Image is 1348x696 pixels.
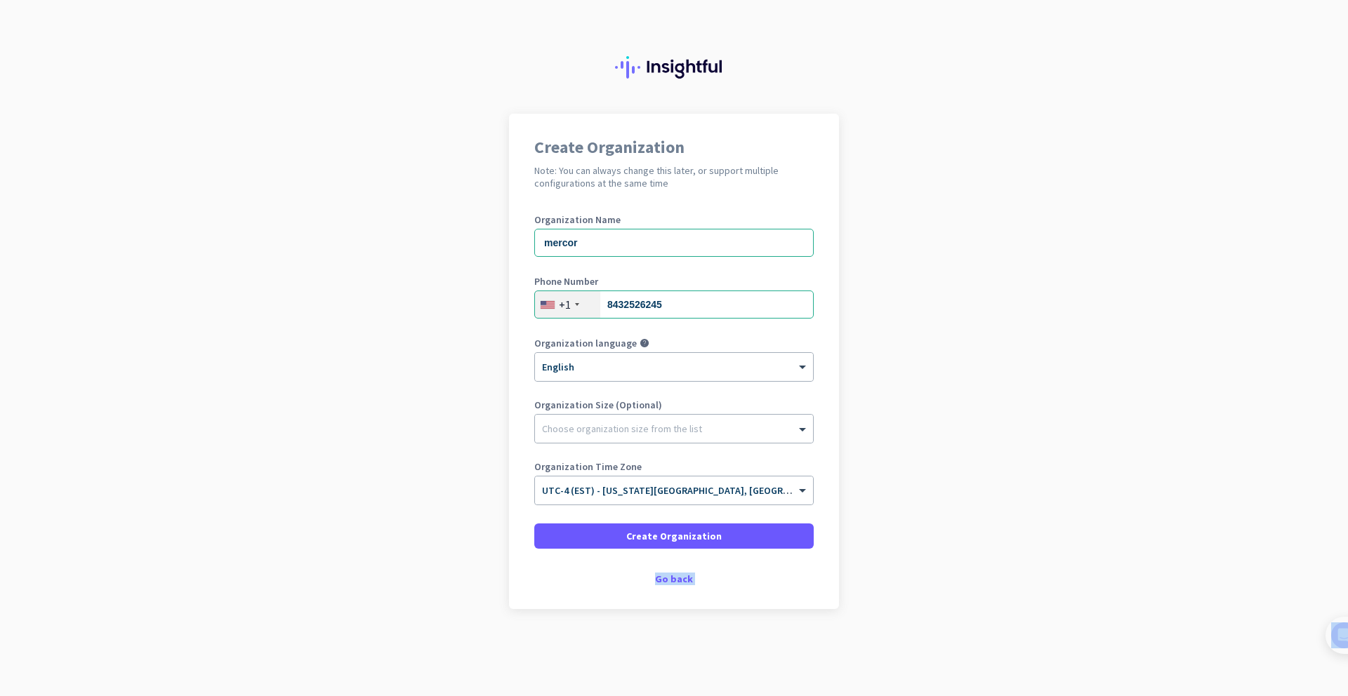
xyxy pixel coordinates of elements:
[640,338,649,348] i: help
[615,56,733,79] img: Insightful
[534,338,637,348] label: Organization language
[534,276,814,286] label: Phone Number
[534,574,814,584] div: Go back
[534,400,814,410] label: Organization Size (Optional)
[534,139,814,156] h1: Create Organization
[534,229,814,257] input: What is the name of your organization?
[534,523,814,549] button: Create Organization
[626,529,722,543] span: Create Organization
[534,164,814,189] h2: Note: You can always change this later, or support multiple configurations at the same time
[559,297,571,312] div: +1
[534,290,814,319] input: 201-555-0123
[534,215,814,225] label: Organization Name
[534,462,814,471] label: Organization Time Zone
